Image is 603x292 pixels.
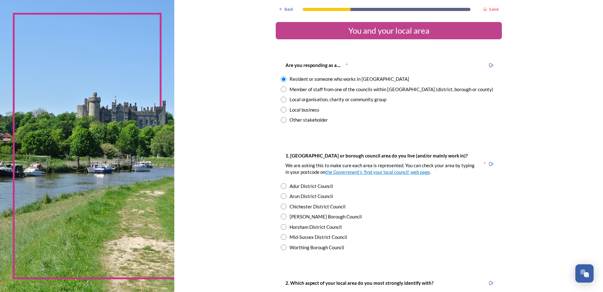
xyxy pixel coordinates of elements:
[290,183,333,190] div: Adur District Council
[290,244,344,251] div: Worthing Borough Council
[575,264,594,283] button: Open Chat
[285,153,468,158] strong: 1. [GEOGRAPHIC_DATA] or borough council area do you live (and/or mainly work in)?
[290,234,347,241] div: Mid-Sussex District Council
[290,223,342,231] div: Horsham District Council
[278,25,499,37] div: You and your local area
[285,62,340,68] strong: Are you responding as a....
[489,6,499,12] strong: Save
[325,169,430,175] a: the Government's 'find your local council' web page
[290,96,386,103] div: Local organisation, charity or community group
[285,6,293,12] span: Back
[290,86,493,93] div: Member of staff from one of the councils within [GEOGRAPHIC_DATA] (district, borough or county)
[285,162,478,176] p: We are asking this to make sure each area is represented. You can check your area by typing in yo...
[290,75,409,83] div: Resident or someone who works in [GEOGRAPHIC_DATA]
[285,280,433,286] strong: 2. Which aspect of your local area do you most strongly identify with?
[290,213,362,220] div: [PERSON_NAME] Borough Council
[290,106,319,113] div: Local business
[290,116,328,124] div: Other stakeholder
[290,203,345,210] div: Chichester District Council
[290,193,333,200] div: Arun District Council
